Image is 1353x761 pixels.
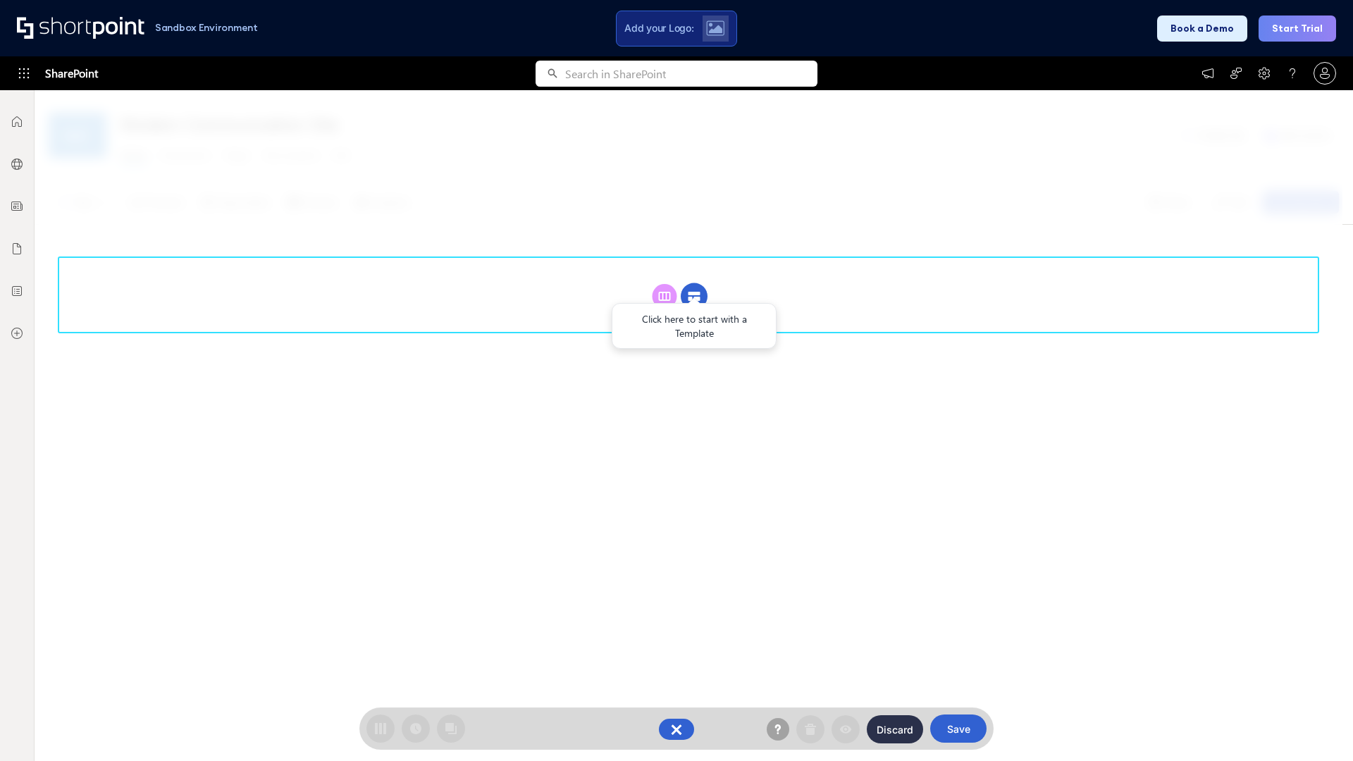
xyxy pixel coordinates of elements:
[565,61,817,87] input: Search in SharePoint
[706,20,724,36] img: Upload logo
[1283,693,1353,761] iframe: Chat Widget
[1259,16,1336,42] button: Start Trial
[155,24,258,32] h1: Sandbox Environment
[867,715,923,743] button: Discard
[1157,16,1247,42] button: Book a Demo
[45,56,98,90] span: SharePoint
[624,22,693,35] span: Add your Logo:
[930,714,987,743] button: Save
